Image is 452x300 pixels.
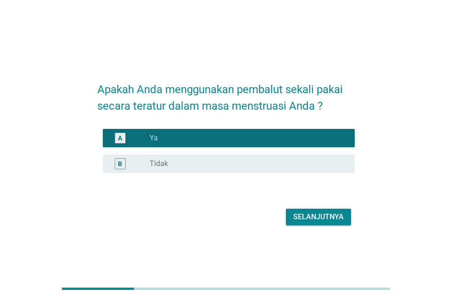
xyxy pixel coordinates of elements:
[97,72,355,114] h2: Apakah Anda menggunakan pembalut sekali pakai secara teratur dalam masa menstruasi Anda ?
[150,159,168,168] label: Tidak
[286,209,351,225] button: Selanjutnya
[118,159,122,169] div: B
[118,133,122,143] div: A
[293,211,344,222] div: Selanjutnya
[150,133,158,143] label: Ya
